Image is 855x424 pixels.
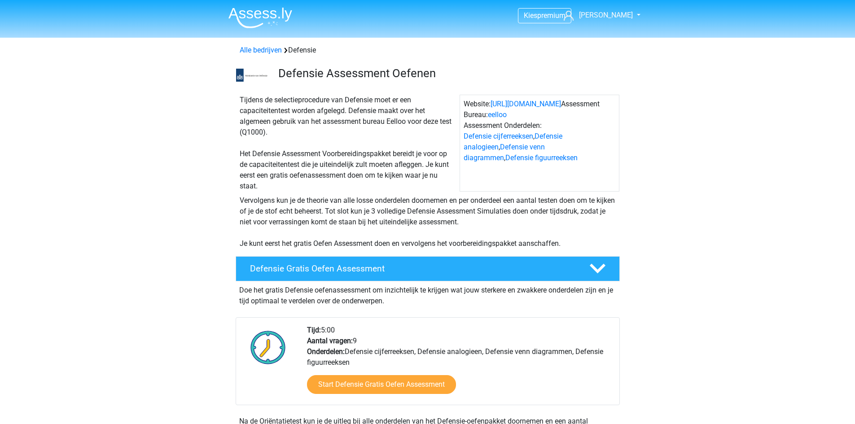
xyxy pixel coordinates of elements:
div: 5:00 9 Defensie cijferreeksen, Defensie analogieen, Defensie venn diagrammen, Defensie figuurreeksen [300,325,619,405]
a: Defensie cijferreeksen [464,132,533,140]
a: [PERSON_NAME] [560,10,634,21]
div: Website: Assessment Bureau: Assessment Onderdelen: , , , [460,95,619,192]
img: Assessly [228,7,292,28]
a: eelloo [488,110,507,119]
b: Tijd: [307,326,321,334]
h3: Defensie Assessment Oefenen [278,66,613,80]
a: [URL][DOMAIN_NAME] [491,100,561,108]
a: Alle bedrijven [240,46,282,54]
b: Aantal vragen: [307,337,353,345]
img: Klok [246,325,291,370]
div: Doe het gratis Defensie oefenassessment om inzichtelijk te krijgen wat jouw sterkere en zwakkere ... [236,281,620,306]
a: Defensie figuurreeksen [505,153,578,162]
a: Defensie venn diagrammen [464,143,545,162]
span: [PERSON_NAME] [579,11,633,19]
h4: Defensie Gratis Oefen Assessment [250,263,575,274]
span: premium [537,11,566,20]
a: Start Defensie Gratis Oefen Assessment [307,375,456,394]
div: Tijdens de selectieprocedure van Defensie moet er een capaciteitentest worden afgelegd. Defensie ... [236,95,460,192]
span: Kies [524,11,537,20]
a: Defensie analogieen [464,132,562,151]
a: Kiespremium [518,9,571,22]
a: Defensie Gratis Oefen Assessment [232,256,623,281]
div: Vervolgens kun je de theorie van alle losse onderdelen doornemen en per onderdeel een aantal test... [236,195,619,249]
b: Onderdelen: [307,347,345,356]
div: Defensie [236,45,619,56]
